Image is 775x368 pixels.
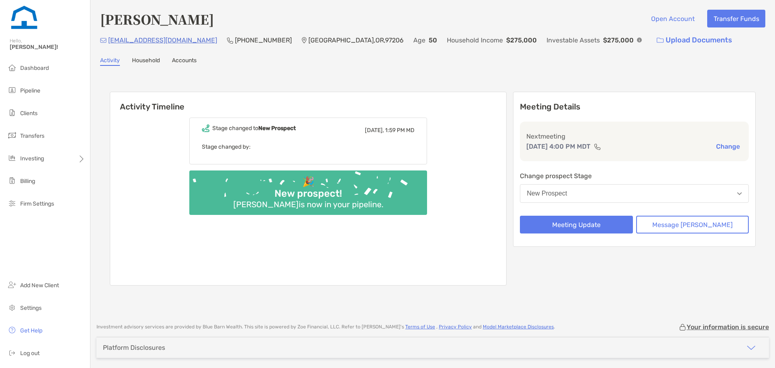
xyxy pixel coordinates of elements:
img: settings icon [7,303,17,312]
img: Email Icon [100,38,107,43]
img: Location Icon [302,37,307,44]
p: $275,000 [506,35,537,45]
a: Upload Documents [651,32,737,49]
img: button icon [657,38,664,43]
span: [PERSON_NAME]! [10,44,85,50]
button: Open Account [645,10,701,27]
span: Clients [20,110,38,117]
p: Investable Assets [547,35,600,45]
p: [DATE] 4:00 PM MDT [526,141,591,151]
p: Next meeting [526,131,742,141]
img: firm-settings icon [7,198,17,208]
button: Change [714,142,742,151]
span: Firm Settings [20,200,54,207]
img: billing icon [7,176,17,185]
b: New Prospect [258,125,296,132]
img: Open dropdown arrow [737,192,742,195]
h4: [PERSON_NAME] [100,10,214,28]
div: Stage changed to [212,125,296,132]
p: $275,000 [603,35,634,45]
img: dashboard icon [7,63,17,72]
a: Terms of Use [405,324,435,330]
img: icon arrow [746,343,756,353]
span: Settings [20,305,42,311]
img: communication type [594,143,601,150]
img: Phone Icon [227,37,233,44]
img: Event icon [202,124,209,132]
span: Get Help [20,327,42,334]
p: [EMAIL_ADDRESS][DOMAIN_NAME] [108,35,217,45]
button: Message [PERSON_NAME] [636,216,749,233]
img: get-help icon [7,325,17,335]
span: Log out [20,350,40,357]
img: logout icon [7,348,17,357]
div: 🎉 [299,176,318,188]
button: Meeting Update [520,216,633,233]
a: Privacy Policy [439,324,472,330]
p: Change prospect Stage [520,171,749,181]
span: [DATE], [365,127,384,134]
img: pipeline icon [7,85,17,95]
img: clients icon [7,108,17,118]
img: investing icon [7,153,17,163]
a: Accounts [172,57,197,66]
p: Age [413,35,425,45]
p: 50 [429,35,437,45]
span: Pipeline [20,87,40,94]
img: Zoe Logo [10,3,39,32]
img: Info Icon [637,38,642,42]
div: New prospect! [271,188,345,200]
p: Meeting Details [520,102,749,112]
span: Transfers [20,132,44,139]
span: Investing [20,155,44,162]
button: Transfer Funds [707,10,765,27]
img: add_new_client icon [7,280,17,290]
div: New Prospect [527,190,567,197]
span: Add New Client [20,282,59,289]
a: Model Marketplace Disclosures [483,324,554,330]
p: Investment advisory services are provided by Blue Barn Wealth . This site is powered by Zoe Finan... [96,324,555,330]
span: Dashboard [20,65,49,71]
p: Your information is secure [687,323,769,331]
h6: Activity Timeline [110,92,506,111]
a: Household [132,57,160,66]
a: Activity [100,57,120,66]
p: Stage changed by: [202,142,415,152]
div: [PERSON_NAME] is now in your pipeline. [230,200,387,209]
p: Household Income [447,35,503,45]
button: New Prospect [520,184,749,203]
span: Billing [20,178,35,185]
p: [GEOGRAPHIC_DATA] , OR , 97206 [308,35,404,45]
img: transfers icon [7,130,17,140]
span: 1:59 PM MD [385,127,415,134]
p: [PHONE_NUMBER] [235,35,292,45]
div: Platform Disclosures [103,344,165,351]
img: Confetti [189,170,427,208]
